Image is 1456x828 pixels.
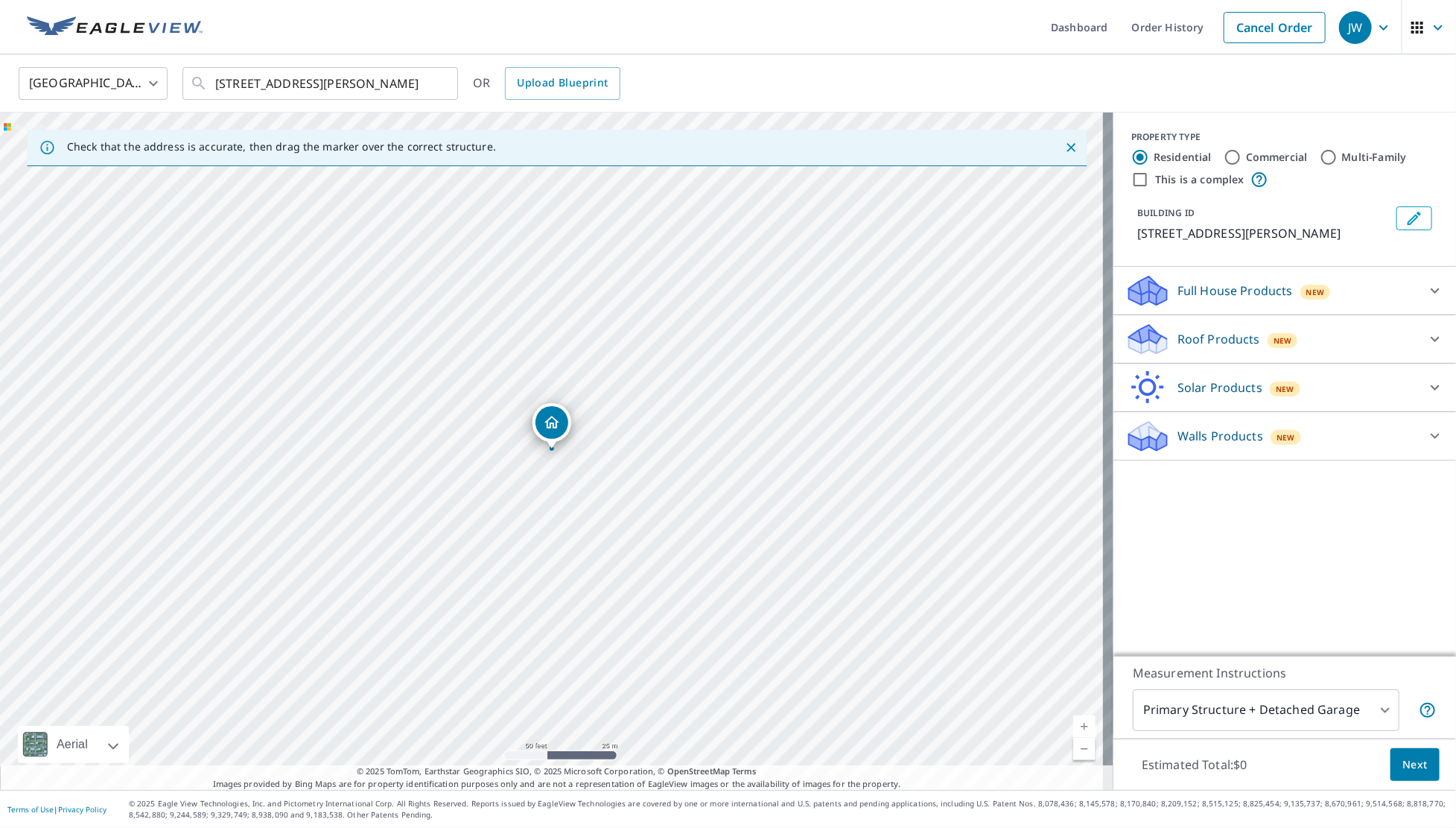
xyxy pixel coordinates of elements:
input: Search by address or latitude-longitude [215,63,427,104]
div: JW [1339,11,1372,44]
a: Cancel Order [1224,12,1326,43]
p: Full House Products [1177,282,1293,300]
div: Full House ProductsNew [1125,273,1444,309]
label: Residential [1154,150,1212,165]
a: Privacy Policy [58,804,107,815]
label: Multi-Family [1342,150,1407,165]
button: Edit building 1 [1396,206,1432,230]
a: OpenStreetMap [667,765,730,777]
span: New [1306,286,1325,298]
a: Current Level 19, Zoom Out [1073,738,1096,760]
span: Upload Blueprint [517,74,608,92]
img: EV Logo [27,16,203,39]
a: Current Level 19, Zoom In [1073,715,1096,738]
span: New [1276,383,1294,395]
p: BUILDING ID [1137,206,1195,219]
a: Terms of Use [7,804,54,815]
p: [STREET_ADDRESS][PERSON_NAME] [1137,224,1390,242]
p: Measurement Instructions [1133,664,1437,682]
a: Upload Blueprint [505,67,620,100]
p: | [7,805,107,814]
div: Dropped pin, building 1, Residential property, 23672 Via Carino Ln Bonita Springs, FL 34135 [533,403,571,449]
div: Primary Structure + Detached Garage [1133,689,1399,731]
p: Roof Products [1177,330,1260,348]
p: Walls Products [1177,427,1263,445]
span: New [1274,335,1292,347]
div: Roof ProductsNew [1125,321,1444,357]
span: © 2025 TomTom, Earthstar Geographics SIO, © 2025 Microsoft Corporation, © [357,765,757,778]
div: Aerial [52,726,92,763]
div: [GEOGRAPHIC_DATA] [19,63,168,104]
span: New [1277,432,1295,443]
p: © 2025 Eagle View Technologies, Inc. and Pictometry International Corp. All Rights Reserved. Repo... [129,798,1449,821]
span: Next [1402,756,1428,774]
p: Check that the address is accurate, then drag the marker over the correct structure. [67,140,496,154]
div: Solar ProductsNew [1125,370,1444,405]
div: Aerial [18,726,129,763]
p: Estimated Total: $0 [1130,748,1259,781]
label: This is a complex [1155,172,1244,187]
div: OR [473,67,620,100]
div: PROPERTY TYPE [1131,130,1438,144]
p: Solar Products [1177,379,1262,396]
button: Close [1061,138,1081,157]
button: Next [1390,748,1440,782]
a: Terms [732,765,757,777]
label: Commercial [1246,150,1308,165]
span: Your report will include the primary structure and a detached garage if one exists. [1419,701,1437,719]
div: Walls ProductsNew [1125,418,1444,454]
